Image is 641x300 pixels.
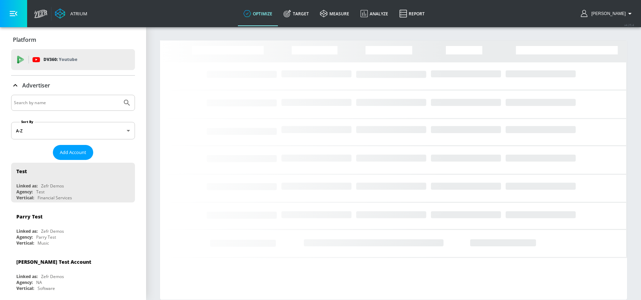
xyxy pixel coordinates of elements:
button: [PERSON_NAME] [581,9,634,18]
div: [PERSON_NAME] Test AccountLinked as:Zefr DemosAgency:NAVertical:Software [11,253,135,293]
div: Linked as: [16,274,38,279]
div: NA [36,279,42,285]
p: Youtube [59,56,77,63]
div: A-Z [11,122,135,139]
p: DV360: [43,56,77,63]
span: v 4.25.4 [624,23,634,27]
div: TestLinked as:Zefr DemosAgency:TestVertical:Financial Services [11,163,135,202]
p: Platform [13,36,36,44]
div: Linked as: [16,228,38,234]
div: [PERSON_NAME] Test Account [16,259,91,265]
div: Software [38,285,55,291]
a: Atrium [55,8,87,19]
div: Parry Test [16,213,42,220]
label: Sort By [20,120,35,124]
div: Advertiser [11,76,135,95]
div: Test [36,189,45,195]
div: Parry TestLinked as:Zefr DemosAgency:Parry TestVertical:Music [11,208,135,248]
div: Linked as: [16,183,38,189]
div: Platform [11,30,135,49]
a: Analyze [355,1,394,26]
a: Report [394,1,430,26]
a: measure [314,1,355,26]
span: Add Account [60,148,86,156]
div: Zefr Demos [41,274,64,279]
div: Test [16,168,27,175]
div: Agency: [16,234,33,240]
div: Vertical: [16,240,34,246]
div: Zefr Demos [41,228,64,234]
div: Agency: [16,279,33,285]
div: Zefr Demos [41,183,64,189]
div: Parry Test [36,234,56,240]
a: optimize [238,1,278,26]
div: Music [38,240,49,246]
div: Financial Services [38,195,72,201]
input: Search by name [14,98,119,107]
div: Atrium [67,10,87,17]
a: Target [278,1,314,26]
div: Vertical: [16,195,34,201]
div: DV360: Youtube [11,49,135,70]
div: Agency: [16,189,33,195]
p: Advertiser [22,82,50,89]
div: Vertical: [16,285,34,291]
span: login as: amanda.cermak@zefr.com [588,11,626,16]
button: Add Account [53,145,93,160]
